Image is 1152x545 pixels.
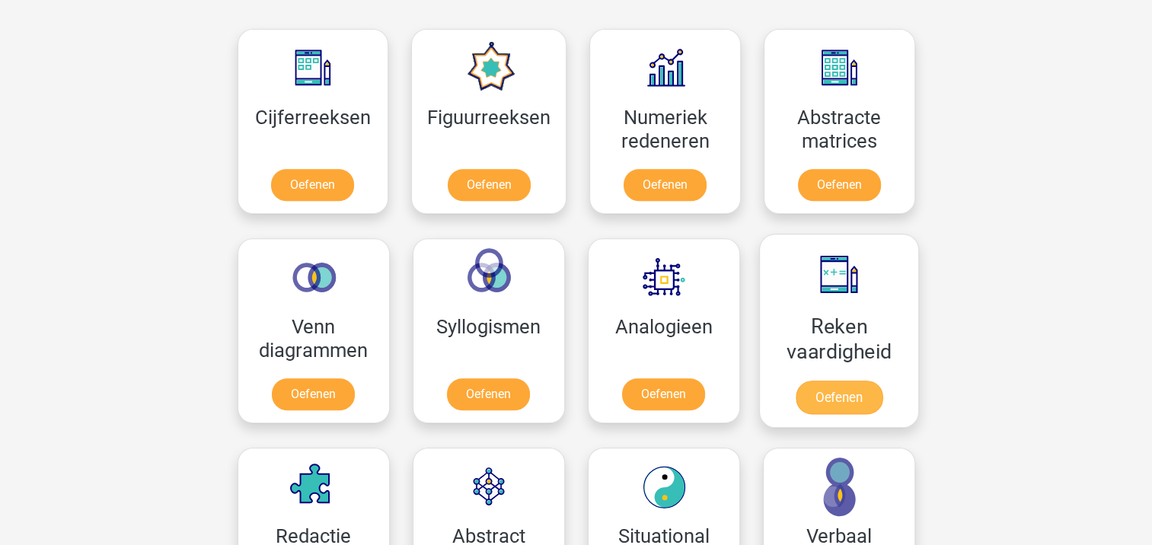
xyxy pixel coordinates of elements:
a: Oefenen [798,169,881,201]
a: Oefenen [622,378,705,410]
a: Oefenen [272,378,355,410]
a: Oefenen [447,378,530,410]
a: Oefenen [624,169,707,201]
a: Oefenen [271,169,354,201]
a: Oefenen [795,381,882,414]
a: Oefenen [448,169,531,201]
